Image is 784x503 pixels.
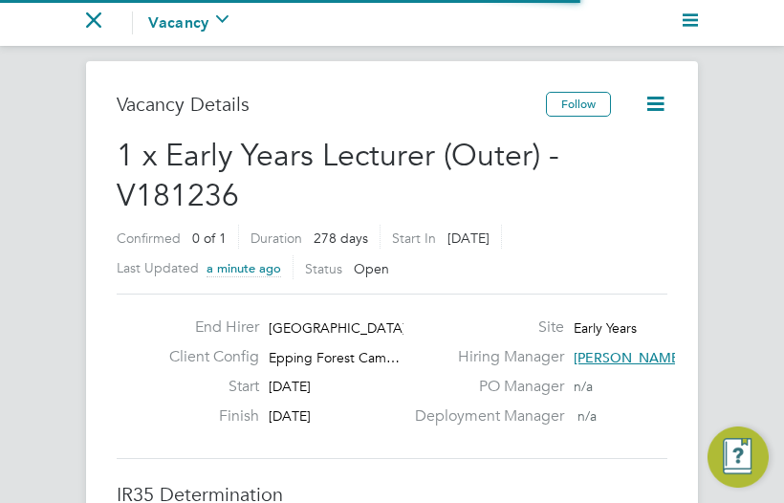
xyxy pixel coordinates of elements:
label: Duration [250,230,302,247]
label: Hiring Manager [403,347,564,367]
span: [PERSON_NAME] [574,349,684,366]
span: 1 x Early Years Lecturer (Outer) - V181236 [117,137,559,214]
span: Epping Forest Cam… [269,349,400,366]
h3: Vacancy Details [117,92,546,117]
span: Early Years [574,319,637,337]
span: 278 days [314,230,368,247]
button: Engage Resource Center [708,426,769,488]
label: Site [403,317,564,338]
button: Vacancy [148,11,229,34]
button: Follow [546,92,611,117]
label: Status [305,260,342,277]
span: [DATE] [269,378,311,395]
label: Confirmed [117,230,181,247]
span: [GEOGRAPHIC_DATA] Li… [269,319,433,337]
label: Start In [392,230,436,247]
label: Finish [154,406,259,426]
span: n/a [574,378,593,395]
span: a minute ago [207,260,281,276]
span: [DATE] [447,230,490,247]
span: [DATE] [269,407,311,425]
span: n/a [577,407,597,425]
label: PO Manager [403,377,564,397]
span: Open [354,260,389,277]
label: End Hirer [154,317,259,338]
label: Last Updated [117,259,199,276]
label: Start [154,377,259,397]
label: Client Config [154,347,259,367]
label: Deployment Manager [403,406,564,426]
span: 0 of 1 [192,230,227,247]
